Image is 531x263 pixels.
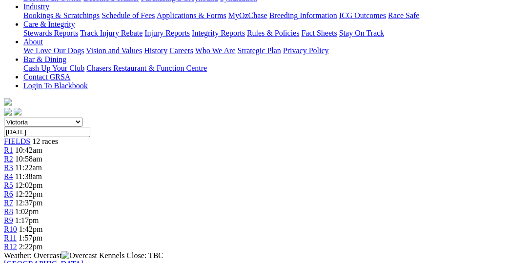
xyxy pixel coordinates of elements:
a: Fact Sheets [302,29,337,37]
span: 11:22am [15,163,42,172]
a: Applications & Forms [157,11,226,20]
a: Race Safe [388,11,419,20]
img: Overcast [61,251,97,260]
div: About [23,46,527,55]
a: Careers [169,46,193,55]
a: History [144,46,167,55]
a: R3 [4,163,13,172]
a: Login To Blackbook [23,81,88,90]
span: 10:42am [15,146,42,154]
a: R2 [4,155,13,163]
a: We Love Our Dogs [23,46,84,55]
a: R7 [4,199,13,207]
a: Who We Are [195,46,236,55]
a: FIELDS [4,137,30,145]
a: Bookings & Scratchings [23,11,100,20]
a: Bar & Dining [23,55,66,63]
a: MyOzChase [228,11,267,20]
a: Injury Reports [144,29,190,37]
a: Vision and Values [86,46,142,55]
input: Select date [4,127,90,137]
span: Kennels Close: TBC [99,251,163,260]
span: 10:58am [15,155,42,163]
a: R8 [4,207,13,216]
span: 12:22pm [15,190,43,198]
a: Contact GRSA [23,73,70,81]
a: Privacy Policy [283,46,329,55]
img: facebook.svg [4,108,12,116]
span: 2:22pm [19,243,43,251]
div: Industry [23,11,527,20]
a: Schedule of Fees [102,11,155,20]
span: 1:57pm [19,234,42,242]
span: 1:17pm [15,216,39,224]
a: R9 [4,216,13,224]
span: 1:42pm [19,225,43,233]
a: R12 [4,243,17,251]
a: Cash Up Your Club [23,64,84,72]
span: Weather: Overcast [4,251,99,260]
a: R11 [4,234,17,242]
span: 12 races [32,137,58,145]
img: logo-grsa-white.png [4,98,12,106]
a: R1 [4,146,13,154]
a: Strategic Plan [238,46,281,55]
a: Rules & Policies [247,29,300,37]
span: 12:02pm [15,181,43,189]
span: 11:38am [15,172,42,181]
a: R4 [4,172,13,181]
a: About [23,38,43,46]
span: 12:37pm [15,199,43,207]
a: Stay On Track [339,29,384,37]
a: Integrity Reports [192,29,245,37]
a: ICG Outcomes [339,11,386,20]
a: R5 [4,181,13,189]
a: Stewards Reports [23,29,78,37]
a: Chasers Restaurant & Function Centre [86,64,207,72]
a: Track Injury Rebate [80,29,143,37]
div: Bar & Dining [23,64,527,73]
a: Industry [23,2,49,11]
a: Breeding Information [269,11,337,20]
img: twitter.svg [14,108,21,116]
span: 1:02pm [15,207,39,216]
a: R6 [4,190,13,198]
a: R10 [4,225,17,233]
a: Care & Integrity [23,20,75,28]
div: Care & Integrity [23,29,527,38]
